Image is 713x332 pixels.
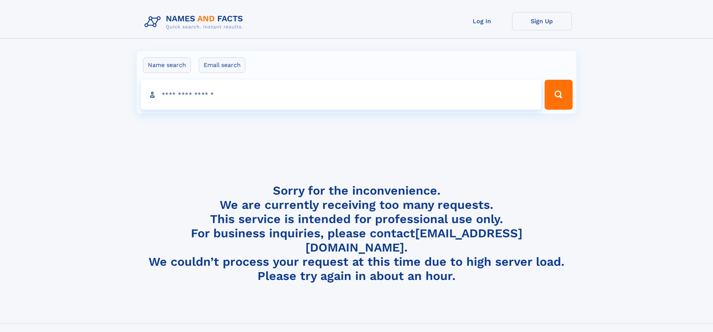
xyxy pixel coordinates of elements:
[452,12,512,30] a: Log In
[545,80,572,110] button: Search Button
[143,57,191,73] label: Name search
[512,12,572,30] a: Sign Up
[141,183,572,283] h4: Sorry for the inconvenience. We are currently receiving too many requests. This service is intend...
[141,80,542,110] input: search input
[199,57,246,73] label: Email search
[141,12,249,32] img: Logo Names and Facts
[305,226,522,255] a: [EMAIL_ADDRESS][DOMAIN_NAME]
